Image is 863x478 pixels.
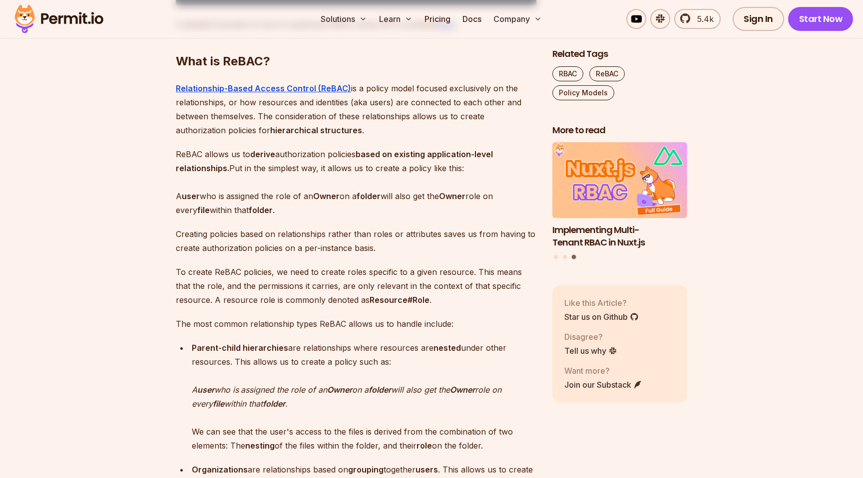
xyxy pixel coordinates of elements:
strong: folder [369,385,391,395]
a: Tell us why [564,345,617,357]
em: within that [224,399,263,409]
strong: folder [357,191,381,201]
strong: Owner [439,191,465,201]
strong: file [197,205,210,215]
p: Like this Article? [564,297,639,309]
p: The most common relationship types ReBAC allows us to handle include: [176,317,536,331]
div: Posts [552,143,687,261]
p: To create ReBAC policies, we need to create roles specific to a given resource. This means that t... [176,265,536,307]
strong: folder [263,399,285,409]
em: . [285,399,288,409]
em: A [192,385,197,395]
p: Creating policies based on relationships rather than roles or attributes saves us from having to ... [176,227,536,255]
a: Pricing [421,9,454,29]
button: Go to slide 3 [571,255,576,259]
strong: Owner [313,191,340,201]
strong: role [417,441,432,451]
button: Solutions [317,9,371,29]
strong: user [197,385,214,395]
strong: grouping [348,465,384,475]
strong: Owner [327,385,352,395]
p: Disagree? [564,331,617,343]
a: Star us on Github [564,311,639,323]
p: are relationships where resources are under other resources. This allows us to create a policy su... [192,341,536,453]
em: on a [352,385,369,395]
a: RBAC [552,66,583,81]
a: Sign In [733,7,784,31]
a: Policy Models [552,85,614,100]
strong: hierarchical structures [270,125,362,135]
strong: Parent-child hierarchies [192,343,288,353]
p: Want more? [564,365,642,377]
h2: Related Tags [552,48,687,60]
em: who is [214,385,239,395]
button: Learn [375,9,417,29]
strong: file [213,399,224,409]
em: assigned the role of an [241,385,327,395]
a: Relationship-Based Access Control (ReBAC) [176,83,351,93]
strong: users [416,465,438,475]
a: ReBAC [589,66,625,81]
li: 3 of 3 [552,143,687,249]
p: ReBAC allows us to authorization policies Put in the simplest way, it allows us to create a polic... [176,147,536,217]
button: Go to slide 1 [554,255,558,259]
a: Implementing Multi-Tenant RBAC in Nuxt.jsImplementing Multi-Tenant RBAC in Nuxt.js [552,143,687,249]
h2: What is ReBAC? [176,13,536,69]
button: Go to slide 2 [563,255,567,259]
button: Company [489,9,546,29]
strong: user [182,191,200,201]
h3: Implementing Multi-Tenant RBAC in Nuxt.js [552,224,687,249]
a: Join our Substack [564,379,642,391]
strong: nesting [245,441,275,451]
img: Permit logo [10,2,108,36]
em: will also get the [391,385,450,395]
p: is a policy model focused exclusively on the relationships, or how resources and identities (aka ... [176,81,536,137]
strong: nested [433,343,461,353]
span: 5.4k [691,13,714,25]
a: Start Now [788,7,854,31]
a: 5.4k [674,9,721,29]
strong: folder [249,205,273,215]
a: Docs [458,9,485,29]
img: Implementing Multi-Tenant RBAC in Nuxt.js [552,143,687,219]
strong: Owner [450,385,475,395]
strong: Resource#Role [370,295,430,305]
strong: derive [250,149,275,159]
h2: More to read [552,124,687,137]
strong: Organizations [192,465,248,475]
